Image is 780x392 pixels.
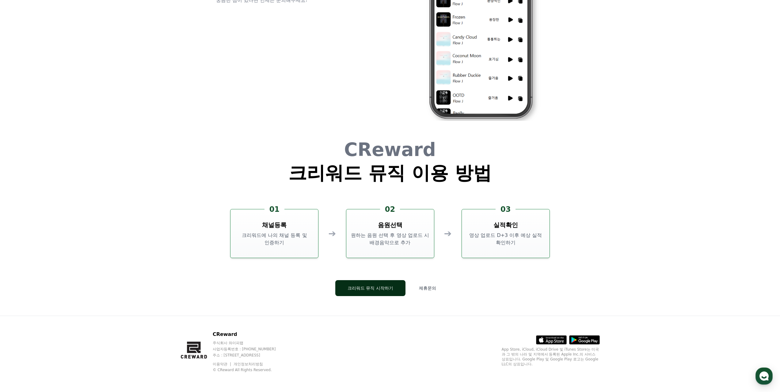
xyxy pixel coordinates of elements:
div: 01 [264,204,284,214]
h3: 음원선택 [378,221,402,229]
a: 개인정보처리방침 [234,362,263,366]
span: 설정 [95,204,102,208]
a: 이용약관 [213,362,232,366]
h3: 실적확인 [493,221,518,229]
p: App Store, iCloud, iCloud Drive 및 iTunes Store는 미국과 그 밖의 나라 및 지역에서 등록된 Apple Inc.의 서비스 상표입니다. Goo... [502,347,600,367]
h1: CReward [288,140,492,159]
p: CReward [213,331,287,338]
div: ➔ [328,228,336,239]
p: 사업자등록번호 : [PHONE_NUMBER] [213,347,287,352]
p: 주소 : [STREET_ADDRESS] [213,353,287,358]
p: © CReward All Rights Reserved. [213,367,287,372]
div: 03 [496,204,516,214]
p: 주식회사 와이피랩 [213,341,287,345]
span: 홈 [19,204,23,208]
div: 02 [380,204,400,214]
button: 크리워드 뮤직 시작하기 [335,280,405,296]
div: ➔ [444,228,452,239]
button: 제휴문의 [410,280,445,296]
p: 영상 업로드 D+3 이후 예상 실적 확인하기 [464,232,547,246]
a: 설정 [79,194,118,210]
p: 원하는 음원 선택 후 영상 업로드 시 배경음악으로 추가 [349,232,432,246]
h1: 크리워드 뮤직 이용 방법 [288,164,492,182]
a: 대화 [40,194,79,210]
span: 대화 [56,204,63,209]
h3: 채널등록 [262,221,287,229]
p: 크리워드에 나의 채널 등록 및 인증하기 [233,232,316,246]
a: 홈 [2,194,40,210]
